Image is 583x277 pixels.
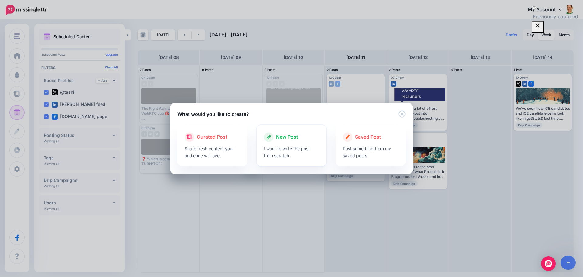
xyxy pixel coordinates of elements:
div: Open Intercom Messenger [541,256,556,271]
h5: What would you like to create? [177,110,249,118]
span: Saved Post [355,133,381,141]
span: New Post [276,133,298,141]
p: Share fresh content your audience will love. [185,145,240,159]
span: Curated Post [197,133,227,141]
button: Close [398,110,406,118]
p: I want to write the post from scratch. [264,145,319,159]
img: create.png [346,134,350,139]
p: Post something from my saved posts [343,145,398,159]
img: curate.png [186,134,193,139]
